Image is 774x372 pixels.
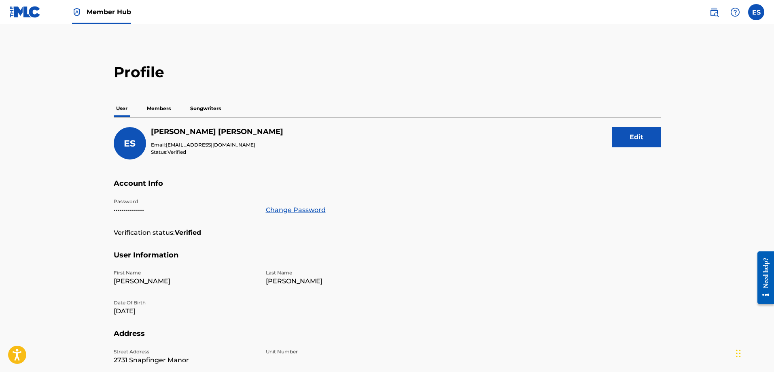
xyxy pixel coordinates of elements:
h5: Address [114,329,661,348]
p: Members [144,100,173,117]
p: First Name [114,269,256,276]
p: [DATE] [114,306,256,316]
img: help [730,7,740,17]
img: MLC Logo [10,6,41,18]
img: search [709,7,719,17]
p: Password [114,198,256,205]
p: Songwriters [188,100,223,117]
h2: Profile [114,63,661,81]
p: Last Name [266,269,408,276]
p: [PERSON_NAME] [266,276,408,286]
p: [PERSON_NAME] [114,276,256,286]
p: Date Of Birth [114,299,256,306]
p: Street Address [114,348,256,355]
h5: User Information [114,251,661,270]
a: Change Password [266,205,326,215]
div: User Menu [748,4,764,20]
p: 2731 Snapfinger Manor [114,355,256,365]
p: User [114,100,130,117]
p: ••••••••••••••• [114,205,256,215]
img: Top Rightsholder [72,7,82,17]
div: Help [727,4,743,20]
span: [EMAIL_ADDRESS][DOMAIN_NAME] [166,142,255,148]
p: Status: [151,149,283,156]
iframe: Chat Widget [734,333,774,372]
h5: Account Info [114,179,661,198]
p: Unit Number [266,348,408,355]
p: Email: [151,141,283,149]
button: Edit [612,127,661,147]
h5: Edward Stephens Jr [151,127,283,136]
p: Verification status: [114,228,175,238]
span: Verified [168,149,186,155]
iframe: Resource Center [751,245,774,310]
a: Public Search [706,4,722,20]
span: ES [124,138,136,149]
strong: Verified [175,228,201,238]
div: Drag [736,341,741,366]
span: Member Hub [87,7,131,17]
